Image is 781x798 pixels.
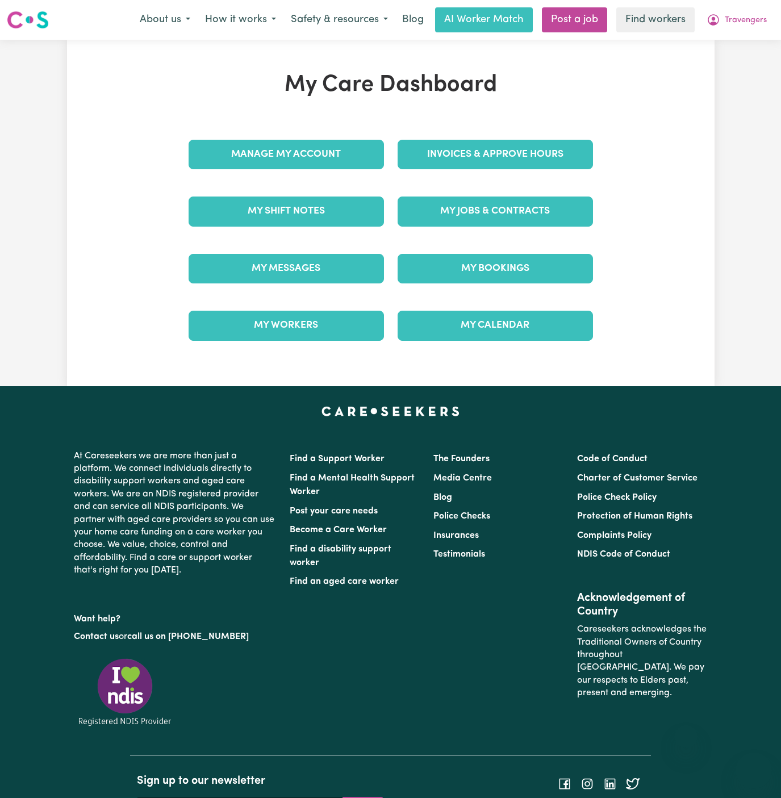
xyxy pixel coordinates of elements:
[132,8,198,32] button: About us
[580,779,594,788] a: Follow Careseekers on Instagram
[433,550,485,559] a: Testimonials
[74,626,276,647] p: or
[398,311,593,340] a: My Calendar
[189,311,384,340] a: My Workers
[189,254,384,283] a: My Messages
[398,140,593,169] a: Invoices & Approve Hours
[290,454,385,463] a: Find a Support Worker
[577,591,707,619] h2: Acknowledgement of Country
[74,608,276,625] p: Want help?
[626,779,640,788] a: Follow Careseekers on Twitter
[699,8,774,32] button: My Account
[398,254,593,283] a: My Bookings
[290,474,415,496] a: Find a Mental Health Support Worker
[7,10,49,30] img: Careseekers logo
[290,525,387,534] a: Become a Care Worker
[736,753,772,789] iframe: Button to launch messaging window
[577,454,648,463] a: Code of Conduct
[725,14,767,27] span: Travengers
[395,7,431,32] a: Blog
[433,474,492,483] a: Media Centre
[542,7,607,32] a: Post a job
[74,445,276,582] p: At Careseekers we are more than just a platform. We connect individuals directly to disability su...
[603,779,617,788] a: Follow Careseekers on LinkedIn
[577,531,651,540] a: Complaints Policy
[290,507,378,516] a: Post your care needs
[137,774,383,788] h2: Sign up to our newsletter
[290,577,399,586] a: Find an aged care worker
[577,474,698,483] a: Charter of Customer Service
[675,725,698,748] iframe: Close message
[182,72,600,99] h1: My Care Dashboard
[74,632,119,641] a: Contact us
[577,493,657,502] a: Police Check Policy
[616,7,695,32] a: Find workers
[198,8,283,32] button: How it works
[433,512,490,521] a: Police Checks
[433,493,452,502] a: Blog
[433,531,479,540] a: Insurances
[398,197,593,226] a: My Jobs & Contracts
[189,140,384,169] a: Manage My Account
[321,407,460,416] a: Careseekers home page
[283,8,395,32] button: Safety & resources
[290,545,391,567] a: Find a disability support worker
[433,454,490,463] a: The Founders
[127,632,249,641] a: call us on [PHONE_NUMBER]
[7,7,49,33] a: Careseekers logo
[577,619,707,704] p: Careseekers acknowledges the Traditional Owners of Country throughout [GEOGRAPHIC_DATA]. We pay o...
[577,512,692,521] a: Protection of Human Rights
[577,550,670,559] a: NDIS Code of Conduct
[189,197,384,226] a: My Shift Notes
[435,7,533,32] a: AI Worker Match
[74,657,176,728] img: Registered NDIS provider
[558,779,571,788] a: Follow Careseekers on Facebook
